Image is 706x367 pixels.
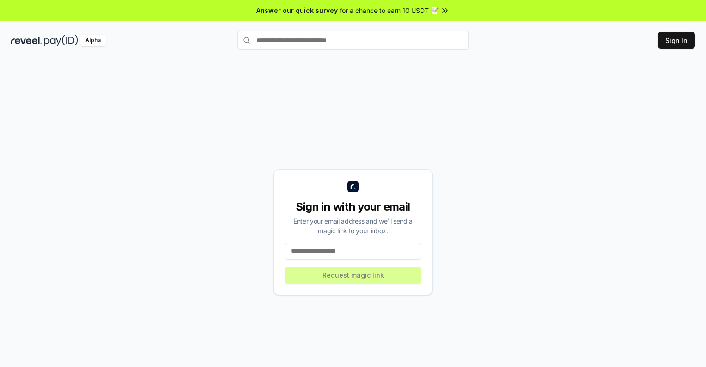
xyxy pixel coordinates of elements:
[658,32,695,49] button: Sign In
[256,6,338,15] span: Answer our quick survey
[11,35,42,46] img: reveel_dark
[340,6,439,15] span: for a chance to earn 10 USDT 📝
[347,181,359,192] img: logo_small
[44,35,78,46] img: pay_id
[285,199,421,214] div: Sign in with your email
[285,216,421,236] div: Enter your email address and we’ll send a magic link to your inbox.
[80,35,106,46] div: Alpha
